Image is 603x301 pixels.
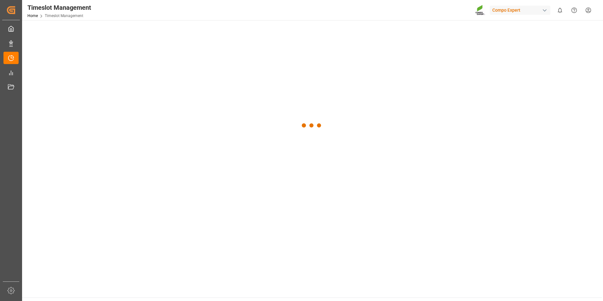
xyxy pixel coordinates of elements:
button: Help Center [567,3,581,17]
div: Timeslot Management [27,3,91,12]
button: show 0 new notifications [553,3,567,17]
a: Home [27,14,38,18]
img: Screenshot%202023-09-29%20at%2010.02.21.png_1712312052.png [475,5,485,16]
button: Compo Expert [490,4,553,16]
div: Compo Expert [490,6,550,15]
